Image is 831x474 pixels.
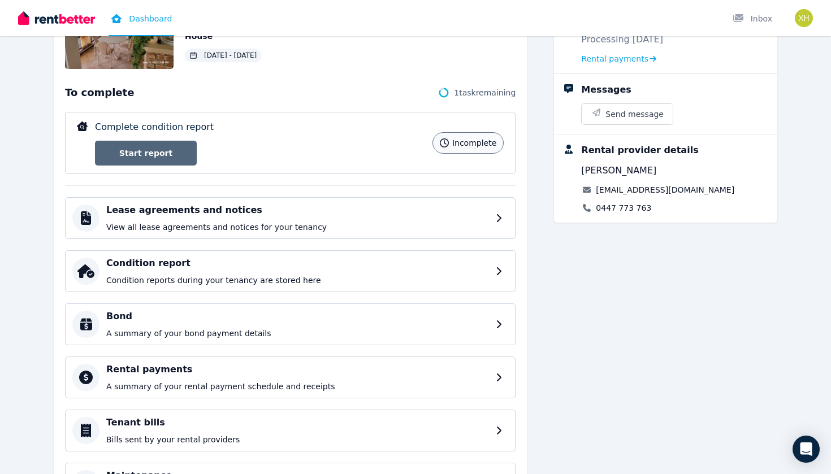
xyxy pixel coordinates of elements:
[185,31,360,42] p: House
[77,121,88,131] img: Complete condition report
[596,202,651,214] a: 0447 773 763
[106,328,489,339] p: A summary of your bond payment details
[204,51,257,60] span: [DATE] - [DATE]
[106,256,489,270] h4: Condition report
[793,436,820,463] div: Open Intercom Messenger
[582,104,673,124] button: Send message
[65,85,134,101] span: To complete
[596,184,734,195] a: [EMAIL_ADDRESS][DOMAIN_NAME]
[452,137,496,149] span: incomplete
[581,53,656,64] a: Rental payments
[106,275,489,286] p: Condition reports during your tenancy are stored here
[106,310,489,323] h4: Bond
[95,120,214,134] p: Complete condition report
[454,87,516,98] span: 1 task remaining
[95,141,197,166] a: Start report
[581,83,631,97] div: Messages
[106,221,489,233] p: View all lease agreements and notices for your tenancy
[581,143,698,157] div: Rental provider details
[581,53,648,64] span: Rental payments
[106,381,489,392] p: A summary of your rental payment schedule and receipts
[18,10,95,27] img: RentBetter
[605,108,664,120] span: Send message
[106,416,489,429] h4: Tenant bills
[106,203,489,217] h4: Lease agreements and notices
[795,9,813,27] img: Xiaochen Hu
[581,33,663,46] p: Processing [DATE]
[581,164,656,177] span: [PERSON_NAME]
[106,434,489,445] p: Bills sent by your rental providers
[733,13,772,24] div: Inbox
[106,363,489,376] h4: Rental payments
